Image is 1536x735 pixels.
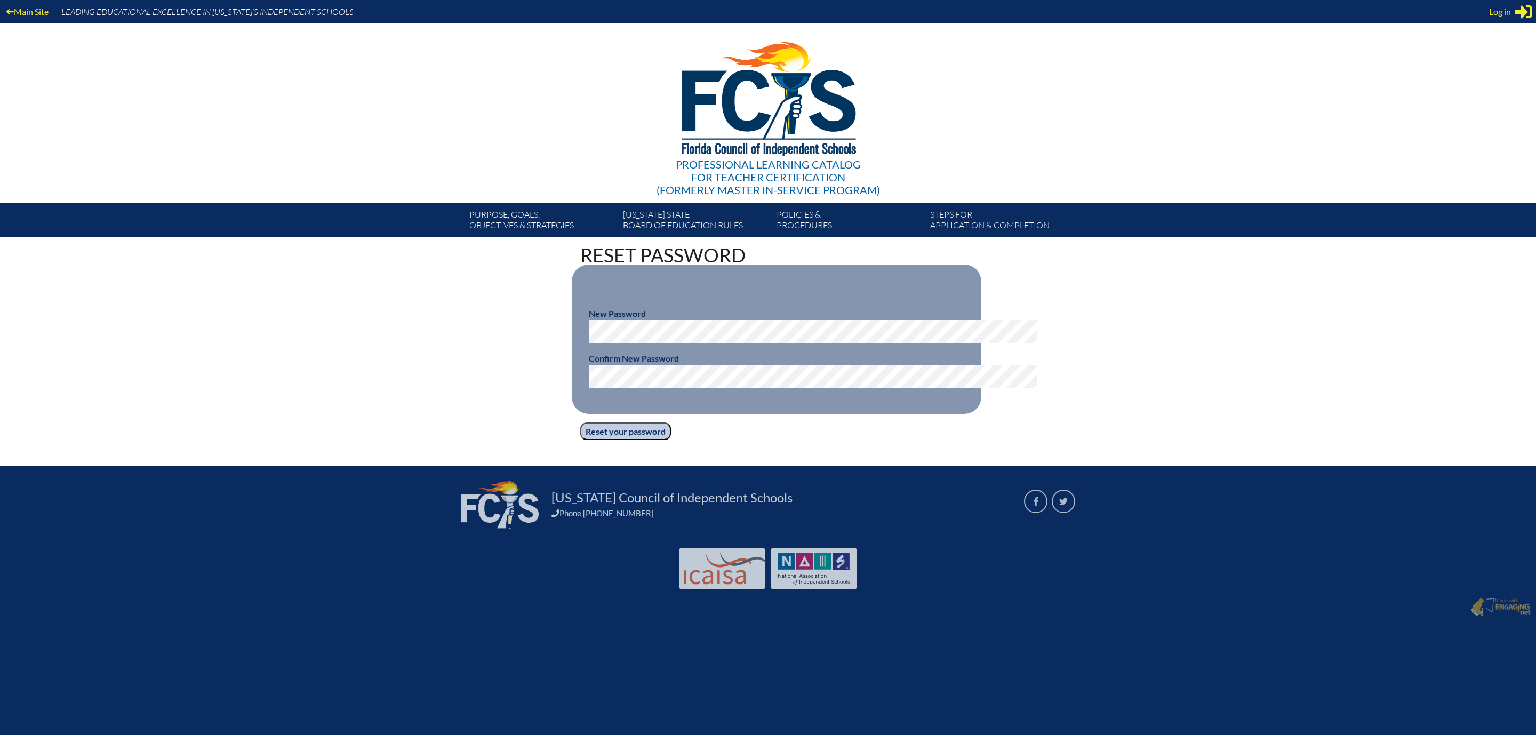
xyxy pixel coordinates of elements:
img: FCIS_logo_white [461,481,539,529]
a: Purpose, goals,objectives & strategies [465,207,619,237]
a: Steps forapplication & completion [926,207,1079,237]
label: Confirm New Password [589,353,679,363]
img: FCISlogo221.eps [658,23,878,169]
span: Log in [1489,5,1511,18]
img: Engaging - Bring it online [1495,603,1531,616]
img: Int'l Council Advancing Independent School Accreditation logo [684,553,766,585]
a: Made with [1467,595,1535,620]
img: Engaging - Bring it online [1485,597,1497,613]
div: Professional Learning Catalog (formerly Master In-service Program) [657,158,880,196]
label: New Password [589,308,646,318]
div: Phone [PHONE_NUMBER] [551,508,1011,518]
span: for Teacher Certification [691,171,845,183]
a: Policies &Procedures [772,207,926,237]
a: [US_STATE] Council of Independent Schools [547,489,797,506]
a: Main Site [2,4,53,19]
svg: Sign in or register [1515,3,1532,20]
input: Reset your password [580,422,671,441]
h1: Reset Password [580,245,956,265]
a: Professional Learning Catalog for Teacher Certification(formerly Master In-service Program) [652,21,884,198]
a: [US_STATE] StateBoard of Education rules [619,207,772,237]
img: Engaging - Bring it online [1471,597,1484,617]
img: NAIS Logo [778,553,850,585]
p: Made with [1495,597,1531,617]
